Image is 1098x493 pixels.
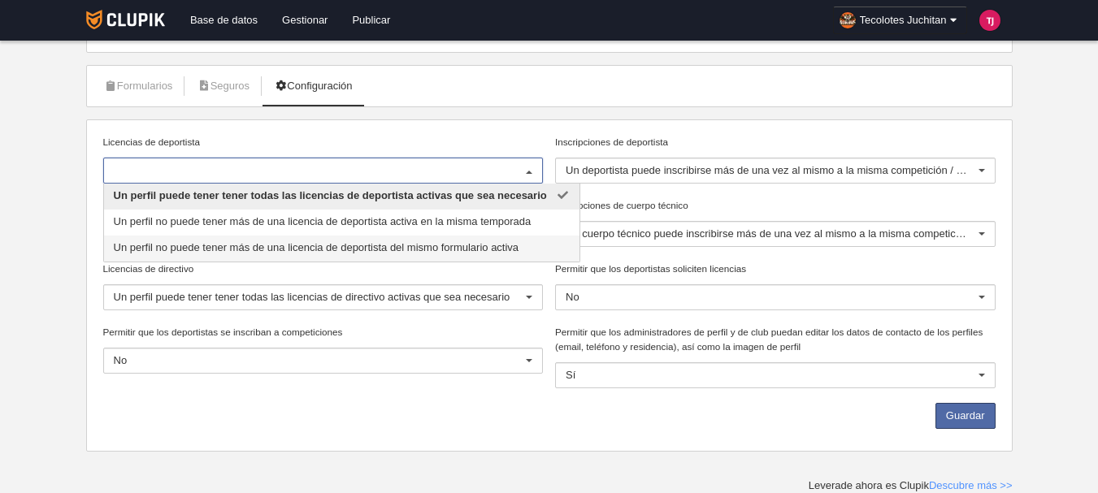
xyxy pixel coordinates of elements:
a: Configuración [265,74,361,98]
label: Licencias de directivo [103,262,544,276]
img: Oac40xtQcRXp.30x30.jpg [840,12,856,28]
span: Tecolotes Juchitan [860,12,947,28]
img: Clupik [86,10,165,29]
span: Sí [566,369,575,381]
span: Un cuerpo técnico puede inscribirse más de una vez al mismo a la misma competición / evento [566,227,1010,240]
label: Permitir que los administradores de perfil y de club puedan editar los datos de contacto de los p... [555,325,996,354]
img: c2l6ZT0zMHgzMCZmcz05JnRleHQ9VEomYmc9ZDgxYjYw.png [979,10,1000,31]
span: Un perfil no puede tener más de una licencia de deportista activa en la misma temporada [114,215,532,227]
label: Licencias de deportista [103,135,544,149]
span: Un perfil puede tener tener todas las licencias de directivo activas que sea necesario [114,291,510,303]
label: Permitir que los deportistas se inscriban a competiciones [103,325,544,339]
span: Un perfil no puede tener más de una licencia de deportista del mismo formulario activa [114,241,519,253]
span: Un deportista puede inscribirse más de una vez al mismo a la misma competición / evento [566,164,988,176]
a: Formularios [95,74,182,98]
label: Inscripciones de cuerpo técnico [555,198,996,213]
a: Tecolotes Juchitan [833,6,967,34]
a: Descubre más >> [929,479,1013,491]
span: No [114,354,128,366]
span: Un perfil puede tener tener todas las licencias de deportista activas que sea necesario [114,189,547,201]
div: Leverade ahora es Clupik [809,478,1013,493]
span: No [566,291,579,303]
button: Guardar [935,403,996,429]
label: Permitir que los deportistas soliciten licencias [555,262,996,276]
a: Seguros [188,74,258,98]
label: Inscripciones de deportista [555,135,996,149]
